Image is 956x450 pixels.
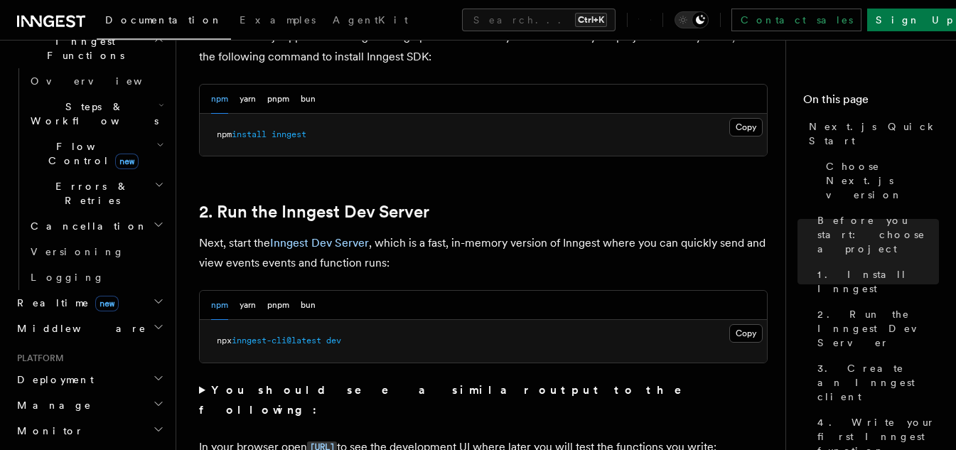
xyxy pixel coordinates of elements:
[31,246,124,257] span: Versioning
[105,14,222,26] span: Documentation
[462,9,616,31] button: Search...Ctrl+K
[11,290,167,316] button: Realtimenew
[817,213,939,256] span: Before you start: choose a project
[97,4,231,40] a: Documentation
[11,296,119,310] span: Realtime
[199,383,702,417] strong: You should see a similar output to the following:
[25,94,167,134] button: Steps & Workflows
[11,68,167,290] div: Inngest Functions
[115,154,139,169] span: new
[812,301,939,355] a: 2. Run the Inngest Dev Server
[11,424,84,438] span: Monitor
[11,321,146,336] span: Middleware
[11,34,154,63] span: Inngest Functions
[217,336,232,345] span: npx
[11,367,167,392] button: Deployment
[11,353,64,364] span: Platform
[25,179,154,208] span: Errors & Retries
[731,9,861,31] a: Contact sales
[232,129,267,139] span: install
[25,264,167,290] a: Logging
[809,119,939,148] span: Next.js Quick Start
[267,291,289,320] button: pnpm
[199,233,768,273] p: Next, start the , which is a fast, in-memory version of Inngest where you can quickly send and vi...
[324,4,417,38] a: AgentKit
[240,85,256,114] button: yarn
[11,392,167,418] button: Manage
[31,75,177,87] span: Overview
[11,398,92,412] span: Manage
[211,85,228,114] button: npm
[199,380,768,420] summary: You should see a similar output to the following:
[675,11,709,28] button: Toggle dark mode
[31,272,104,283] span: Logging
[817,361,939,404] span: 3. Create an Inngest client
[301,291,316,320] button: bun
[95,296,119,311] span: new
[729,118,763,136] button: Copy
[575,13,607,27] kbd: Ctrl+K
[25,239,167,264] a: Versioning
[11,373,94,387] span: Deployment
[25,68,167,94] a: Overview
[826,159,939,202] span: Choose Next.js version
[803,91,939,114] h4: On this page
[817,267,939,296] span: 1. Install Inngest
[199,27,768,67] p: With the Next.js app now running running open a new tab in your terminal. In your project directo...
[11,28,167,68] button: Inngest Functions
[11,418,167,444] button: Monitor
[211,291,228,320] button: npm
[267,85,289,114] button: pnpm
[803,114,939,154] a: Next.js Quick Start
[272,129,306,139] span: inngest
[812,262,939,301] a: 1. Install Inngest
[820,154,939,208] a: Choose Next.js version
[217,129,232,139] span: npm
[232,336,321,345] span: inngest-cli@latest
[301,85,316,114] button: bun
[326,336,341,345] span: dev
[812,355,939,409] a: 3. Create an Inngest client
[333,14,408,26] span: AgentKit
[25,219,148,233] span: Cancellation
[25,134,167,173] button: Flow Controlnew
[270,236,369,250] a: Inngest Dev Server
[812,208,939,262] a: Before you start: choose a project
[25,213,167,239] button: Cancellation
[199,202,429,222] a: 2. Run the Inngest Dev Server
[817,307,939,350] span: 2. Run the Inngest Dev Server
[729,324,763,343] button: Copy
[25,139,156,168] span: Flow Control
[25,173,167,213] button: Errors & Retries
[25,100,159,128] span: Steps & Workflows
[11,316,167,341] button: Middleware
[231,4,324,38] a: Examples
[240,291,256,320] button: yarn
[240,14,316,26] span: Examples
